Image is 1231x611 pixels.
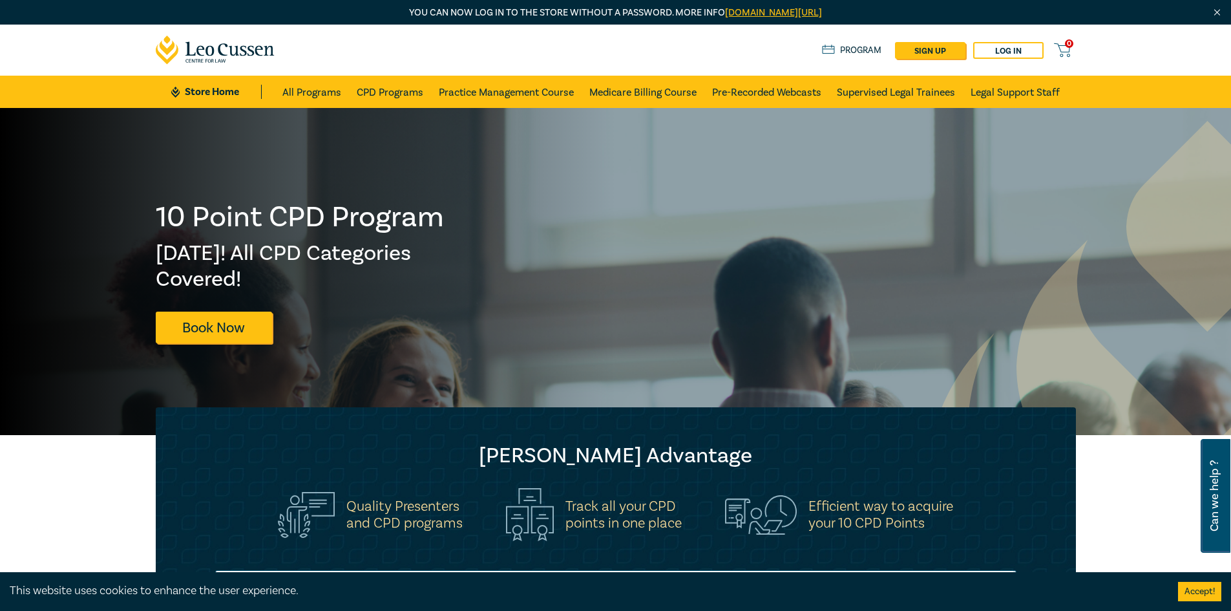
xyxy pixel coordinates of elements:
[973,42,1044,59] a: Log in
[357,76,423,108] a: CPD Programs
[1208,447,1221,545] span: Can we help ?
[565,498,682,531] h5: Track all your CPD points in one place
[346,498,463,531] h5: Quality Presenters and CPD programs
[589,76,697,108] a: Medicare Billing Course
[895,42,965,59] a: sign up
[1212,7,1223,18] img: Close
[156,241,445,292] h2: [DATE]! All CPD Categories Covered!
[1065,39,1073,48] span: 0
[837,76,955,108] a: Supervised Legal Trainees
[971,76,1060,108] a: Legal Support Staff
[822,43,882,58] a: Program
[506,488,554,541] img: Track all your CPD<br>points in one place
[282,76,341,108] a: All Programs
[156,6,1076,20] p: You can now log in to the store without a password. More info
[712,76,821,108] a: Pre-Recorded Webcasts
[808,498,953,531] h5: Efficient way to acquire your 10 CPD Points
[439,76,574,108] a: Practice Management Course
[278,492,335,538] img: Quality Presenters<br>and CPD programs
[725,495,797,534] img: Efficient way to acquire<br>your 10 CPD Points
[156,312,272,343] a: Book Now
[1178,582,1221,601] button: Accept cookies
[10,583,1159,599] div: This website uses cookies to enhance the user experience.
[156,200,445,234] h1: 10 Point CPD Program
[171,85,261,99] a: Store Home
[725,6,822,19] a: [DOMAIN_NAME][URL]
[182,443,1050,469] h2: [PERSON_NAME] Advantage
